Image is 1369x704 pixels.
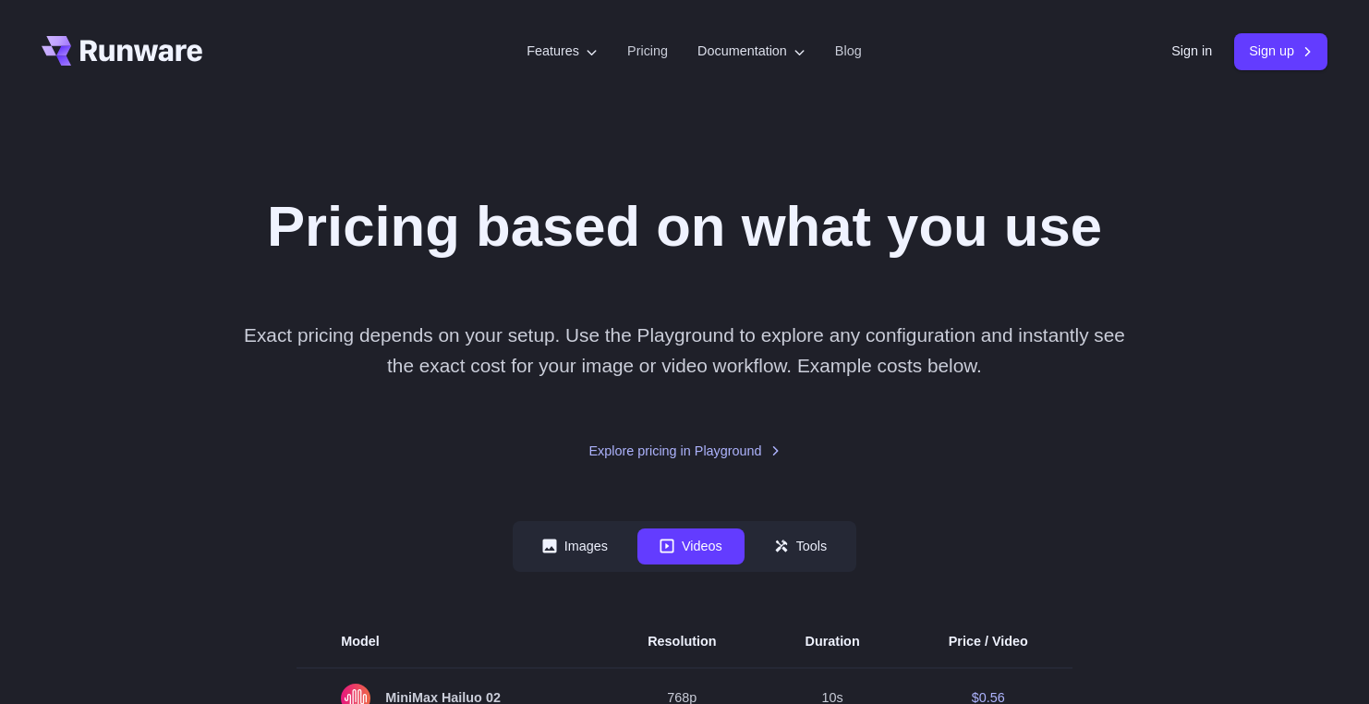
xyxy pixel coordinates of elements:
label: Documentation [697,41,806,62]
a: Sign up [1234,33,1327,69]
label: Features [527,41,598,62]
a: Blog [835,41,862,62]
button: Tools [752,528,850,564]
th: Duration [761,616,904,668]
a: Go to / [42,36,202,66]
th: Resolution [603,616,760,668]
th: Model [297,616,603,668]
p: Exact pricing depends on your setup. Use the Playground to explore any configuration and instantl... [235,320,1134,382]
h1: Pricing based on what you use [267,192,1102,261]
a: Sign in [1171,41,1212,62]
button: Videos [637,528,745,564]
button: Images [520,528,630,564]
a: Pricing [627,41,668,62]
a: Explore pricing in Playground [588,441,780,462]
th: Price / Video [904,616,1072,668]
